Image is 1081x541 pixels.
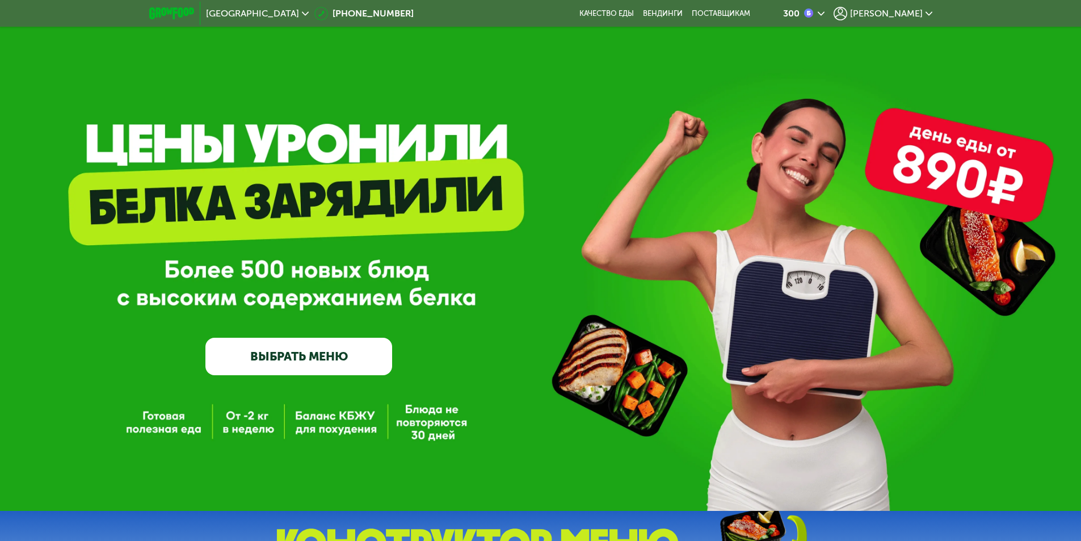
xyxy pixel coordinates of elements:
[850,9,923,18] span: [PERSON_NAME]
[579,9,634,18] a: Качество еды
[643,9,683,18] a: Вендинги
[205,338,392,375] a: ВЫБРАТЬ МЕНЮ
[206,9,299,18] span: [GEOGRAPHIC_DATA]
[783,9,800,18] div: 300
[692,9,750,18] div: поставщикам
[314,7,414,20] a: [PHONE_NUMBER]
